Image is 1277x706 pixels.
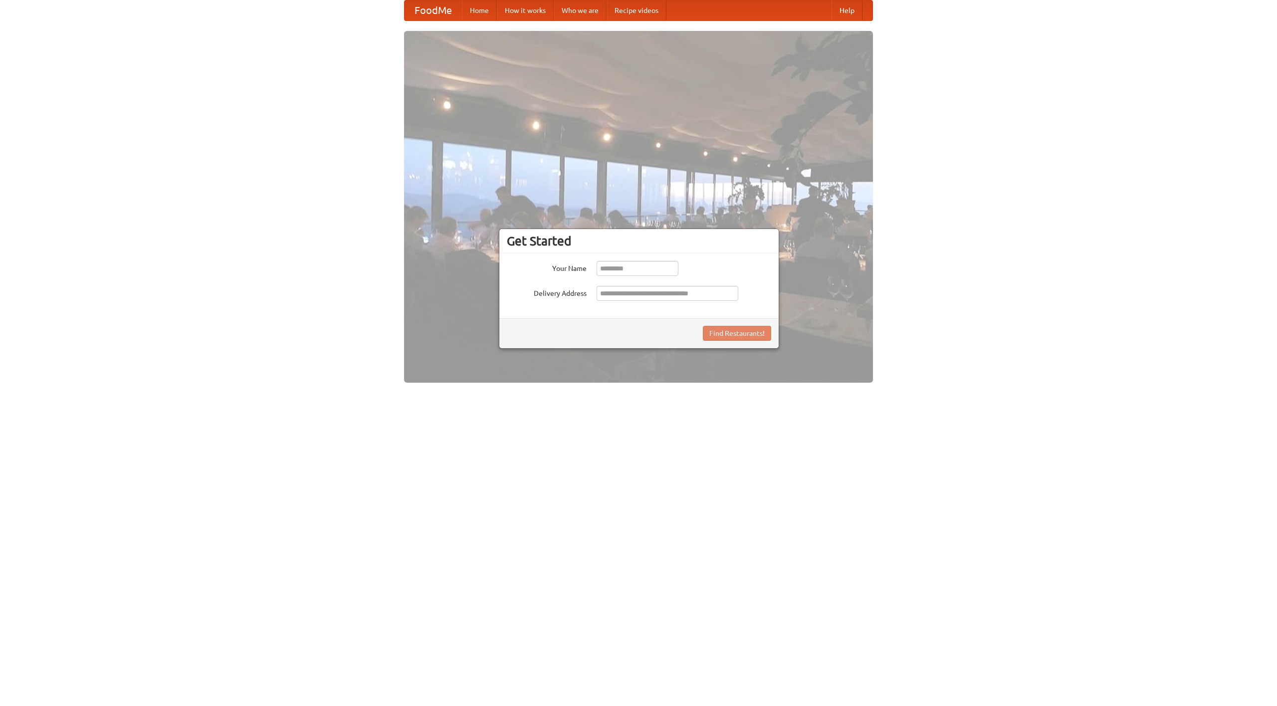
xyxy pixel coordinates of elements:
a: Who we are [554,0,607,20]
a: Home [462,0,497,20]
h3: Get Started [507,234,771,248]
a: Help [832,0,862,20]
label: Your Name [507,261,587,273]
a: FoodMe [405,0,462,20]
a: How it works [497,0,554,20]
button: Find Restaurants! [703,326,771,341]
a: Recipe videos [607,0,666,20]
label: Delivery Address [507,286,587,298]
